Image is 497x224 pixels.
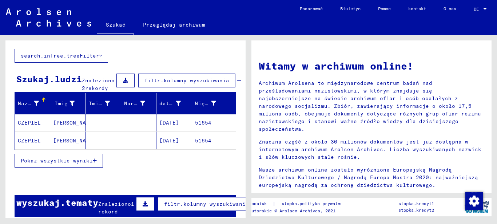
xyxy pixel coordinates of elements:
[159,100,205,107] font: data urodzenia
[259,138,481,160] font: Znaczna część z około 30 milionów dokumentów jest już dostępna w internetowym archiwum Arolsen Ar...
[158,197,255,211] button: filtr.kolumny wyszukiwania
[50,93,86,114] mat-header-cell: Imię
[159,98,191,109] div: data urodzenia
[97,16,134,35] a: Szukać
[300,6,323,11] font: Podarować
[465,192,483,210] img: Zmiana zgody
[21,157,93,164] font: Pokaż wszystkie wyniki
[82,77,115,91] font: Znaleziono 2
[18,137,41,144] font: CZEPIEL
[259,80,481,132] font: Archiwum Arolsena to międzynarodowe centrum badań nad prześladowaniami nazistowskimi, w którym zn...
[16,74,82,85] font: Szukaj.ludzi
[465,192,482,209] div: Zmiana zgody
[159,119,179,126] font: [DATE]
[15,49,108,63] button: search.inTree.treeFilter
[192,93,236,114] mat-header-cell: Więzień nr
[234,208,335,213] font: Prawa autorskie © Arolsen Archives, 2021
[98,201,134,215] font: 1 rekord
[156,93,192,114] mat-header-cell: data urodzenia
[276,200,359,208] a: stopka.polityka prywatności
[408,6,426,11] font: kontakt
[378,6,391,11] font: Pomoc
[53,137,96,144] font: [PERSON_NAME]
[18,98,50,109] div: Nazwisko
[106,21,126,28] font: Szukać
[259,166,478,188] font: Nasze archiwum online zostało wyróżnione Europejską Nagrodą Dziedzictwa Kulturowego / Nagrodą Eur...
[21,52,99,59] font: search.inTree.treeFilter
[340,6,361,11] font: Biuletyn
[6,8,91,27] img: Arolsen_neg.svg
[15,93,50,114] mat-header-cell: Nazwisko
[53,119,96,126] font: [PERSON_NAME]
[159,137,179,144] font: [DATE]
[282,201,350,206] font: stopka.polityka prywatności
[86,93,121,114] mat-header-cell: Imię rodowe
[18,100,44,107] font: Nazwisko
[195,137,211,144] font: 51654
[15,154,103,168] button: Pokaż wszystkie wyniki
[89,100,125,107] font: Imię rodowe
[85,85,108,91] font: rekordy
[89,98,121,109] div: Imię rodowe
[138,74,235,87] button: filtr.kolumny wyszukiwania
[124,98,156,109] div: Narodziny
[124,100,154,107] font: Narodziny
[195,119,211,126] font: 51654
[164,201,249,207] font: filtr.kolumny wyszukiwania
[98,201,131,207] font: Znaleziono
[195,100,228,107] font: Więzień nr
[398,207,434,213] font: stopka.kredyt2
[444,6,456,11] font: O nas
[16,197,98,208] font: wyszukaj.tematy
[195,98,227,109] div: Więzień nr
[121,93,156,114] mat-header-cell: Narodziny
[144,77,229,84] font: filtr.kolumny wyszukiwania
[143,21,205,28] font: Przeglądaj archiwum
[55,100,68,107] font: Imię
[273,200,276,207] font: |
[53,98,85,109] div: Imię
[18,119,41,126] font: CZEPIEL
[474,6,479,12] font: DE
[398,201,434,206] font: stopka.kredyt1
[134,16,214,34] a: Przeglądaj archiwum
[463,198,490,216] img: yv_logo.png
[259,59,413,72] font: Witamy w archiwum online!
[234,200,273,208] a: stopka.odcisk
